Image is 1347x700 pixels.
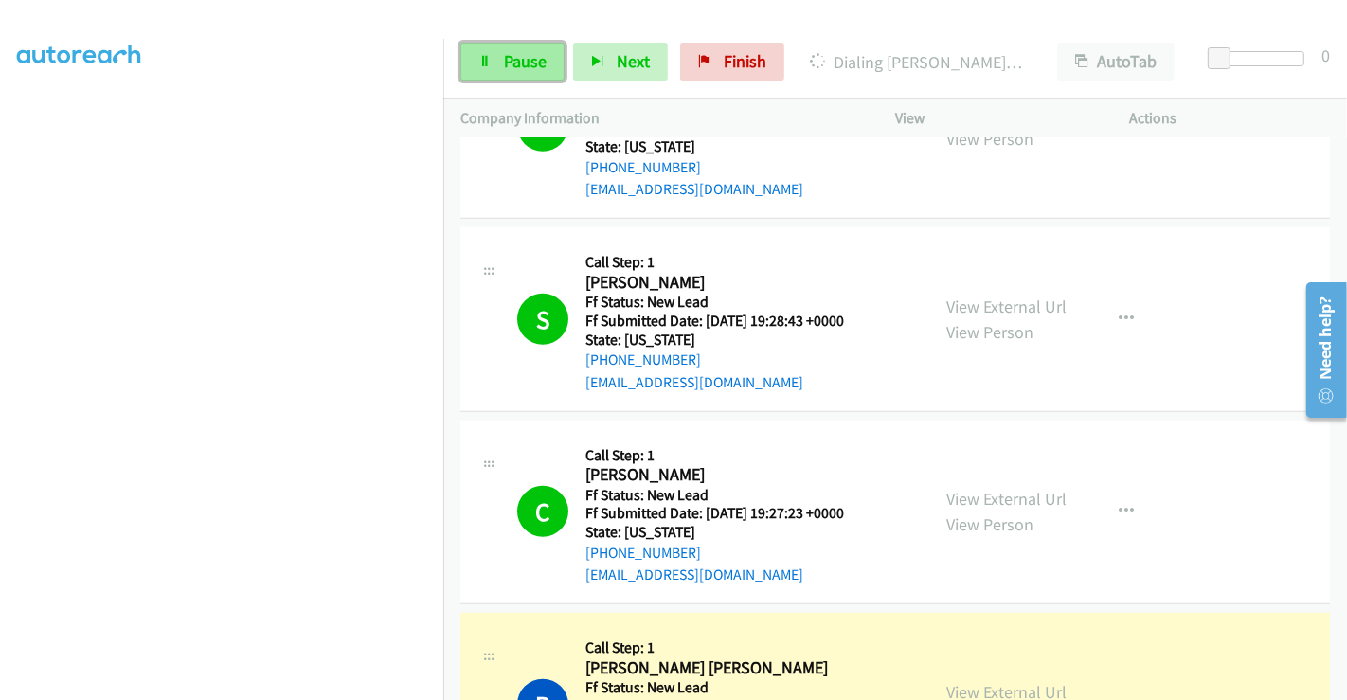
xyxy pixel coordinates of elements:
h5: Ff Submitted Date: [DATE] 19:28:43 +0000 [585,312,844,331]
h5: Ff Submitted Date: [DATE] 19:27:23 +0000 [585,504,844,523]
h5: State: [US_STATE] [585,331,844,350]
h5: State: [US_STATE] [585,137,844,156]
p: Company Information [460,107,861,130]
button: AutoTab [1057,43,1175,81]
a: View External Url [946,488,1067,510]
h2: [PERSON_NAME] [585,464,844,486]
a: [EMAIL_ADDRESS][DOMAIN_NAME] [585,180,803,198]
h1: S [517,294,568,345]
iframe: Resource Center [1293,275,1347,425]
h5: Ff Status: New Lead [585,678,844,697]
a: View External Url [946,296,1067,317]
h5: Call Step: 1 [585,638,844,657]
h5: Call Step: 1 [585,253,844,272]
a: [PHONE_NUMBER] [585,158,701,176]
h5: Ff Status: New Lead [585,293,844,312]
a: View Person [946,513,1033,535]
h2: [PERSON_NAME] [PERSON_NAME] [585,657,844,679]
a: [EMAIL_ADDRESS][DOMAIN_NAME] [585,565,803,583]
div: 0 [1321,43,1330,68]
p: Dialing [PERSON_NAME] [PERSON_NAME] [810,49,1023,75]
a: [EMAIL_ADDRESS][DOMAIN_NAME] [585,373,803,391]
p: Actions [1130,107,1331,130]
p: View [895,107,1096,130]
a: Finish [680,43,784,81]
span: Finish [724,50,766,72]
span: Pause [504,50,547,72]
h5: State: [US_STATE] [585,523,844,542]
button: Next [573,43,668,81]
h2: [PERSON_NAME] [585,272,844,294]
a: Pause [460,43,565,81]
h5: Ff Status: New Lead [585,486,844,505]
h5: Call Step: 1 [585,446,844,465]
a: [PHONE_NUMBER] [585,350,701,368]
div: Delay between calls (in seconds) [1217,51,1304,66]
a: View Person [946,321,1033,343]
h1: C [517,486,568,537]
span: Next [617,50,650,72]
a: View Person [946,128,1033,150]
a: [PHONE_NUMBER] [585,544,701,562]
